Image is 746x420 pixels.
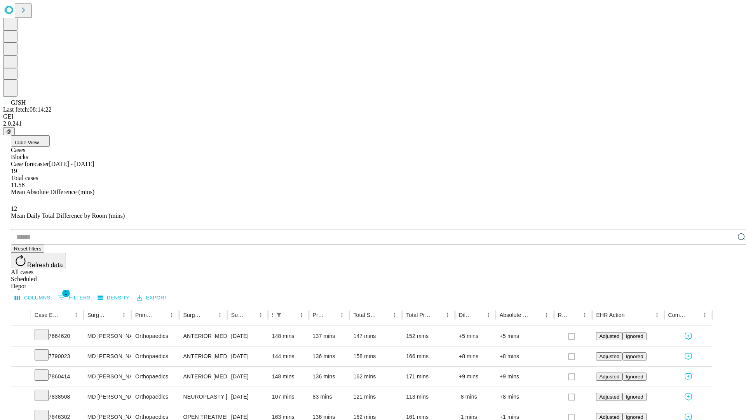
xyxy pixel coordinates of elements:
[336,310,347,320] button: Menu
[62,289,70,297] span: 1
[406,312,431,318] div: Total Predicted Duration
[87,312,107,318] div: Surgeon Name
[622,332,646,340] button: Ignored
[11,175,38,181] span: Total cases
[626,374,643,380] span: Ignored
[622,352,646,360] button: Ignored
[183,312,202,318] div: Surgery Name
[500,312,530,318] div: Absolute Difference
[406,326,451,346] div: 152 mins
[353,346,398,366] div: 158 mins
[688,310,699,320] button: Sort
[3,106,52,113] span: Last fetch: 08:14:22
[406,367,451,387] div: 171 mins
[296,310,307,320] button: Menu
[459,367,492,387] div: +9 mins
[15,330,27,343] button: Expand
[60,310,71,320] button: Sort
[255,310,266,320] button: Menu
[459,326,492,346] div: +5 mins
[626,333,643,339] span: Ignored
[596,312,624,318] div: EHR Action
[35,312,59,318] div: Case Epic Id
[313,312,325,318] div: Predicted In Room Duration
[326,310,336,320] button: Sort
[15,390,27,404] button: Expand
[244,310,255,320] button: Sort
[135,387,175,407] div: Orthopaedics
[166,310,177,320] button: Menu
[596,373,622,381] button: Adjusted
[3,127,15,135] button: @
[11,135,50,147] button: Table View
[459,312,471,318] div: Difference
[313,326,346,346] div: 137 mins
[35,367,80,387] div: 7860414
[71,310,82,320] button: Menu
[442,310,453,320] button: Menu
[699,310,710,320] button: Menu
[14,246,41,252] span: Reset filters
[313,387,346,407] div: 83 mins
[214,310,225,320] button: Menu
[11,182,24,188] span: 11.58
[285,310,296,320] button: Sort
[87,367,127,387] div: MD [PERSON_NAME] [PERSON_NAME]
[15,350,27,364] button: Expand
[596,393,622,401] button: Adjusted
[135,326,175,346] div: Orthopaedics
[530,310,541,320] button: Sort
[626,414,643,420] span: Ignored
[272,326,305,346] div: 148 mins
[11,168,17,174] span: 19
[272,387,305,407] div: 107 mins
[87,387,127,407] div: MD [PERSON_NAME] [PERSON_NAME]
[56,292,92,304] button: Show filters
[274,310,284,320] button: Show filters
[353,312,378,318] div: Total Scheduled Duration
[183,346,223,366] div: ANTERIOR [MEDICAL_DATA] TOTAL HIP
[272,346,305,366] div: 144 mins
[135,367,175,387] div: Orthopaedics
[3,113,743,120] div: GEI
[119,310,129,320] button: Menu
[11,99,26,106] span: GJSH
[579,310,590,320] button: Menu
[272,312,273,318] div: Scheduled In Room Duration
[135,312,155,318] div: Primary Service
[204,310,214,320] button: Sort
[11,245,44,253] button: Reset filters
[500,387,550,407] div: +8 mins
[378,310,389,320] button: Sort
[108,310,119,320] button: Sort
[231,326,264,346] div: [DATE]
[155,310,166,320] button: Sort
[599,414,619,420] span: Adjusted
[459,387,492,407] div: -8 mins
[353,387,398,407] div: 121 mins
[431,310,442,320] button: Sort
[231,346,264,366] div: [DATE]
[272,367,305,387] div: 148 mins
[652,310,662,320] button: Menu
[35,387,80,407] div: 7838508
[626,394,643,400] span: Ignored
[231,312,244,318] div: Surgery Date
[568,310,579,320] button: Sort
[558,312,568,318] div: Resolved in EHR
[500,346,550,366] div: +8 mins
[183,387,223,407] div: NEUROPLASTY [MEDICAL_DATA] AT [GEOGRAPHIC_DATA]
[500,326,550,346] div: +5 mins
[35,346,80,366] div: 7790023
[313,346,346,366] div: 136 mins
[599,374,619,380] span: Adjusted
[500,367,550,387] div: +9 mins
[35,326,80,346] div: 7664620
[231,387,264,407] div: [DATE]
[406,387,451,407] div: 113 mins
[6,128,12,134] span: @
[599,394,619,400] span: Adjusted
[96,292,132,304] button: Density
[49,161,94,167] span: [DATE] - [DATE]
[406,346,451,366] div: 166 mins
